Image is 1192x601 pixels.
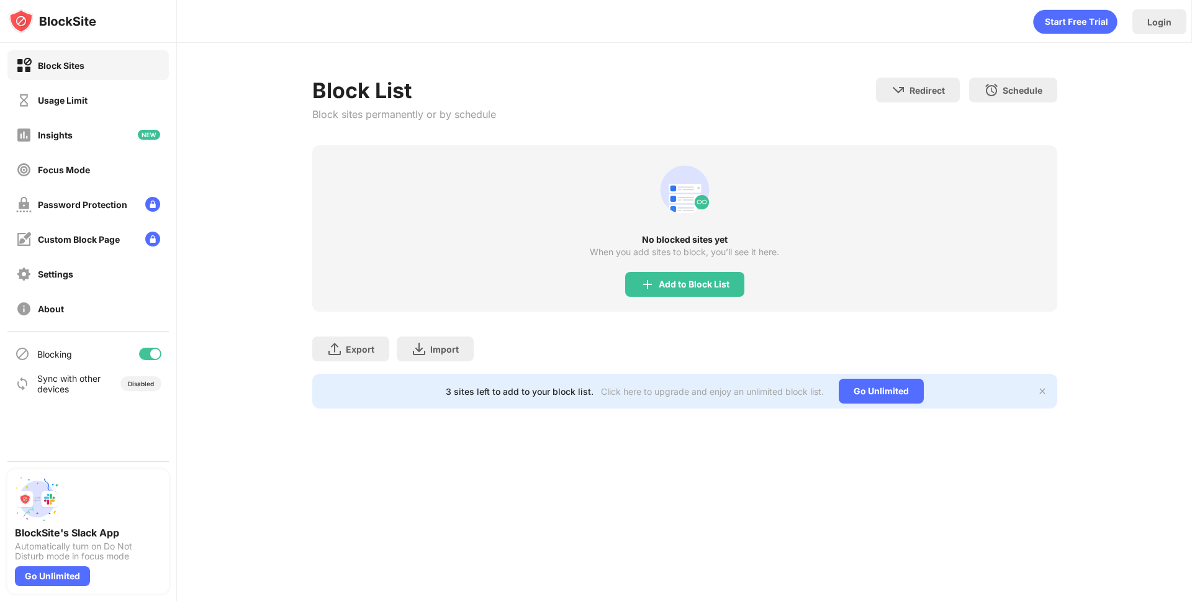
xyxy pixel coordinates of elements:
[37,349,72,359] div: Blocking
[910,85,945,96] div: Redirect
[16,197,32,212] img: password-protection-off.svg
[16,232,32,247] img: customize-block-page-off.svg
[15,541,161,561] div: Automatically turn on Do Not Disturb mode in focus mode
[38,199,127,210] div: Password Protection
[38,130,73,140] div: Insights
[138,130,160,140] img: new-icon.svg
[16,127,32,143] img: insights-off.svg
[145,197,160,212] img: lock-menu.svg
[312,108,496,120] div: Block sites permanently or by schedule
[16,93,32,108] img: time-usage-off.svg
[38,269,73,279] div: Settings
[15,376,30,391] img: sync-icon.svg
[9,9,96,34] img: logo-blocksite.svg
[346,344,374,355] div: Export
[145,232,160,246] img: lock-menu.svg
[430,344,459,355] div: Import
[16,58,32,73] img: block-on.svg
[38,165,90,175] div: Focus Mode
[446,386,594,397] div: 3 sites left to add to your block list.
[16,266,32,282] img: settings-off.svg
[659,279,729,289] div: Add to Block List
[15,477,60,522] img: push-slack.svg
[38,60,84,71] div: Block Sites
[15,346,30,361] img: blocking-icon.svg
[37,373,101,394] div: Sync with other devices
[38,95,88,106] div: Usage Limit
[839,379,924,404] div: Go Unlimited
[1147,17,1172,27] div: Login
[1037,386,1047,396] img: x-button.svg
[590,247,779,257] div: When you add sites to block, you’ll see it here.
[312,78,496,103] div: Block List
[128,380,154,387] div: Disabled
[38,304,64,314] div: About
[15,526,161,539] div: BlockSite's Slack App
[1033,9,1117,34] div: animation
[16,301,32,317] img: about-off.svg
[655,160,715,220] div: animation
[312,235,1057,245] div: No blocked sites yet
[1003,85,1042,96] div: Schedule
[16,162,32,178] img: focus-off.svg
[15,566,90,586] div: Go Unlimited
[601,386,824,397] div: Click here to upgrade and enjoy an unlimited block list.
[38,234,120,245] div: Custom Block Page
